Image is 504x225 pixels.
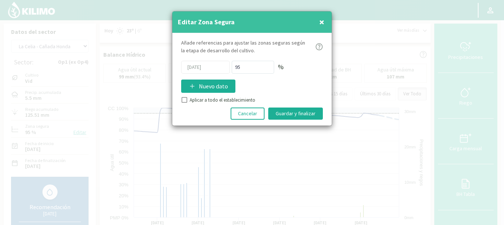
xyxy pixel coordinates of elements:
input: Porcentaje [232,61,274,74]
h4: Editar Zona Segura [178,17,235,27]
p: Nuevo dato [199,82,228,91]
input: dd/mm/yyyy [181,61,230,74]
button: Nuevo dato [181,80,235,93]
button: Cancelar [231,108,265,120]
p: % [278,62,284,72]
span: × [319,16,324,28]
p: Añade referencias para ajustar las zonas seguras según la etapa de desarrollo del cultivo. [181,39,309,55]
button: Guardar y finalizar [268,108,323,120]
label: Aplicar a todo el establecimiento [190,96,255,104]
button: Close [317,15,326,29]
